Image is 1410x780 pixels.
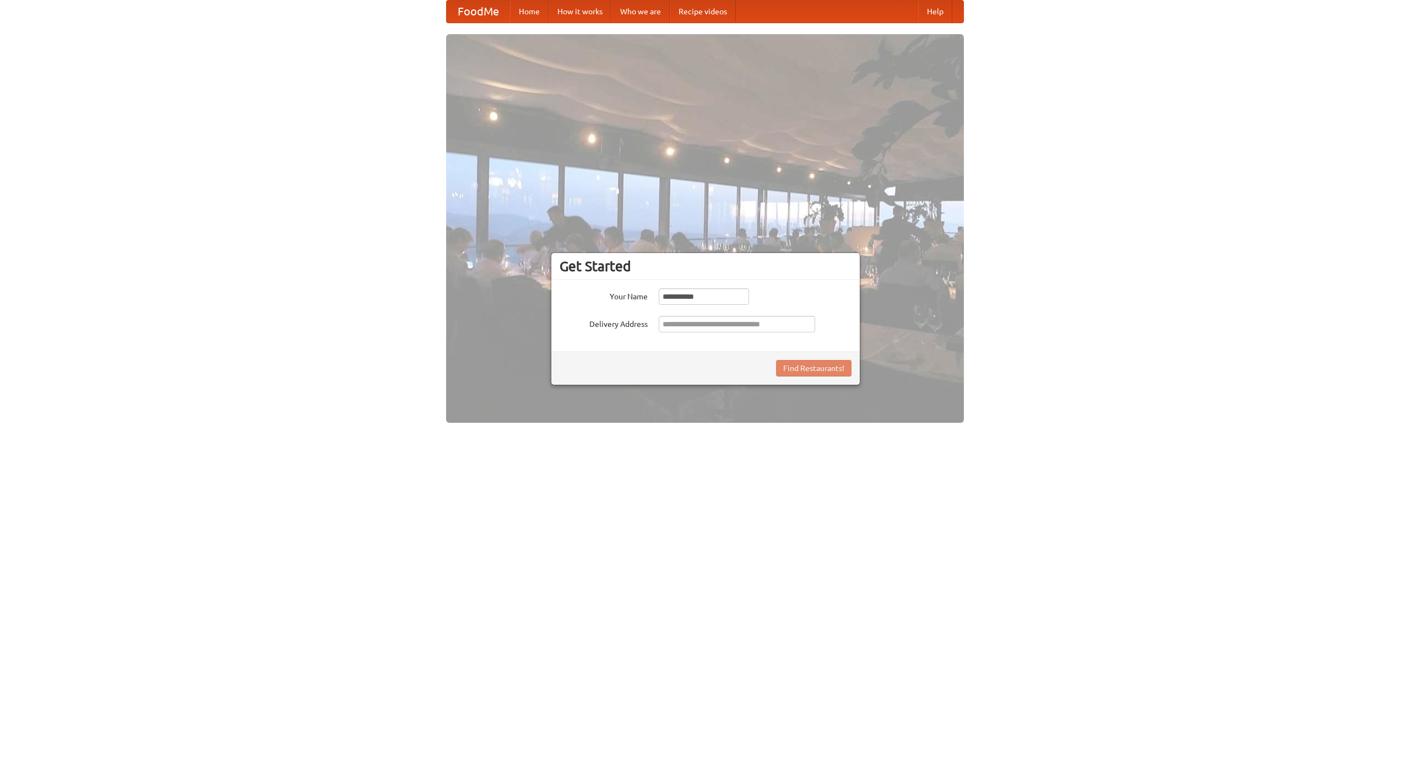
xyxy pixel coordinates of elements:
button: Find Restaurants! [776,360,852,376]
a: Recipe videos [670,1,736,23]
a: How it works [549,1,611,23]
a: Help [918,1,952,23]
label: Delivery Address [560,316,648,330]
a: FoodMe [447,1,510,23]
a: Who we are [611,1,670,23]
label: Your Name [560,288,648,302]
a: Home [510,1,549,23]
h3: Get Started [560,258,852,275]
